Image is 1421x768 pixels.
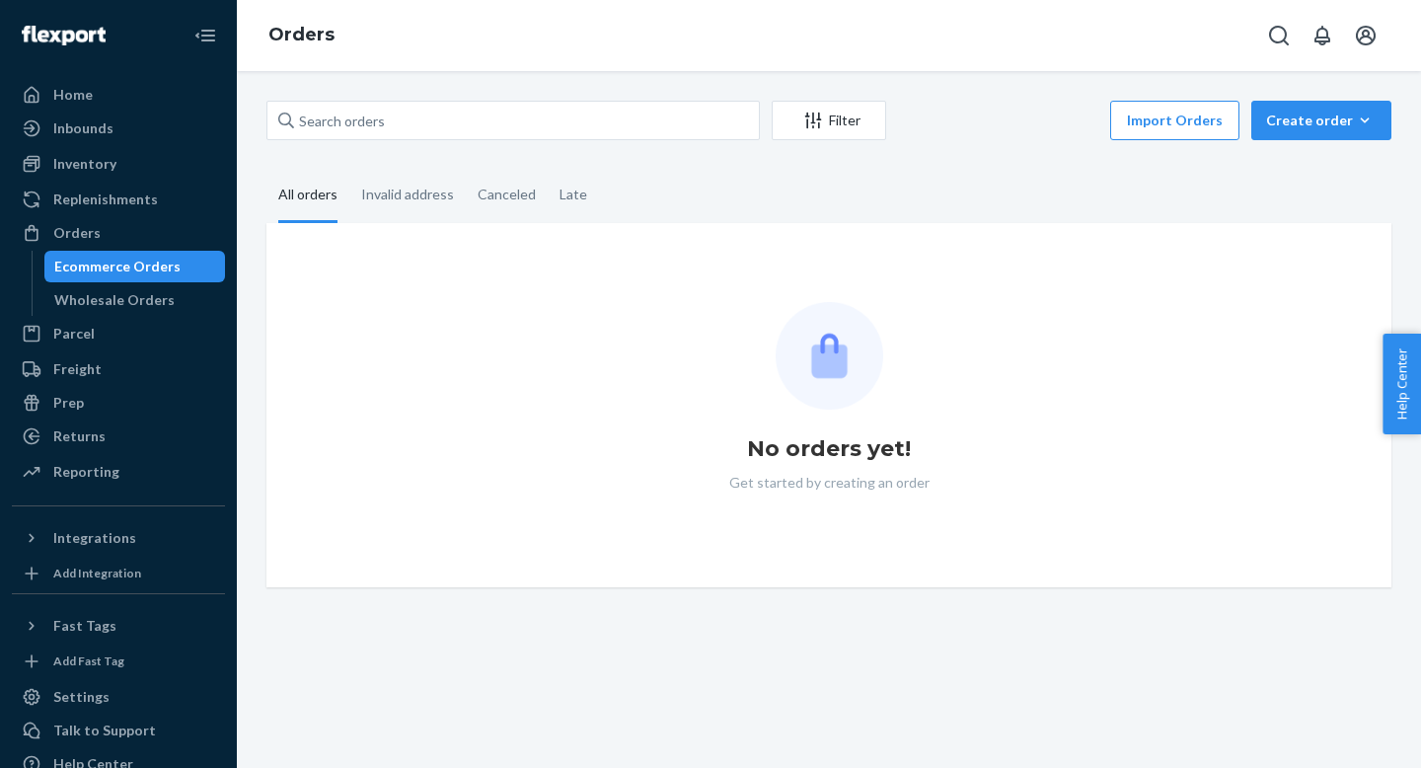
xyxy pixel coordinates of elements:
[1110,101,1239,140] button: Import Orders
[53,190,158,209] div: Replenishments
[1346,16,1385,55] button: Open account menu
[729,473,930,493] p: Get started by creating an order
[53,154,116,174] div: Inventory
[53,687,110,707] div: Settings
[54,290,175,310] div: Wholesale Orders
[253,7,350,64] ol: breadcrumbs
[12,650,225,673] a: Add Fast Tag
[53,324,95,344] div: Parcel
[53,426,106,446] div: Returns
[278,169,337,223] div: All orders
[22,26,106,45] img: Flexport logo
[12,148,225,180] a: Inventory
[53,528,136,548] div: Integrations
[1251,101,1391,140] button: Create order
[266,101,760,140] input: Search orders
[12,562,225,585] a: Add Integration
[773,111,885,130] div: Filter
[12,79,225,111] a: Home
[776,302,883,410] img: Empty list
[44,284,226,316] a: Wholesale Orders
[53,721,156,740] div: Talk to Support
[12,217,225,249] a: Orders
[12,318,225,349] a: Parcel
[1303,16,1342,55] button: Open notifications
[54,257,181,276] div: Ecommerce Orders
[478,169,536,220] div: Canceled
[53,393,84,413] div: Prep
[12,421,225,452] a: Returns
[53,85,93,105] div: Home
[186,16,225,55] button: Close Navigation
[12,715,225,746] a: Talk to Support
[53,653,124,669] div: Add Fast Tag
[53,223,101,243] div: Orders
[12,387,225,419] a: Prep
[53,565,141,581] div: Add Integration
[1259,16,1299,55] button: Open Search Box
[53,359,102,379] div: Freight
[12,184,225,215] a: Replenishments
[268,24,335,45] a: Orders
[12,681,225,713] a: Settings
[747,433,911,465] h1: No orders yet!
[12,522,225,554] button: Integrations
[12,456,225,488] a: Reporting
[53,462,119,482] div: Reporting
[12,353,225,385] a: Freight
[53,616,116,636] div: Fast Tags
[44,251,226,282] a: Ecommerce Orders
[1266,111,1377,130] div: Create order
[12,113,225,144] a: Inbounds
[53,118,113,138] div: Inbounds
[560,169,587,220] div: Late
[772,101,886,140] button: Filter
[12,610,225,642] button: Fast Tags
[1383,334,1421,434] button: Help Center
[361,169,454,220] div: Invalid address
